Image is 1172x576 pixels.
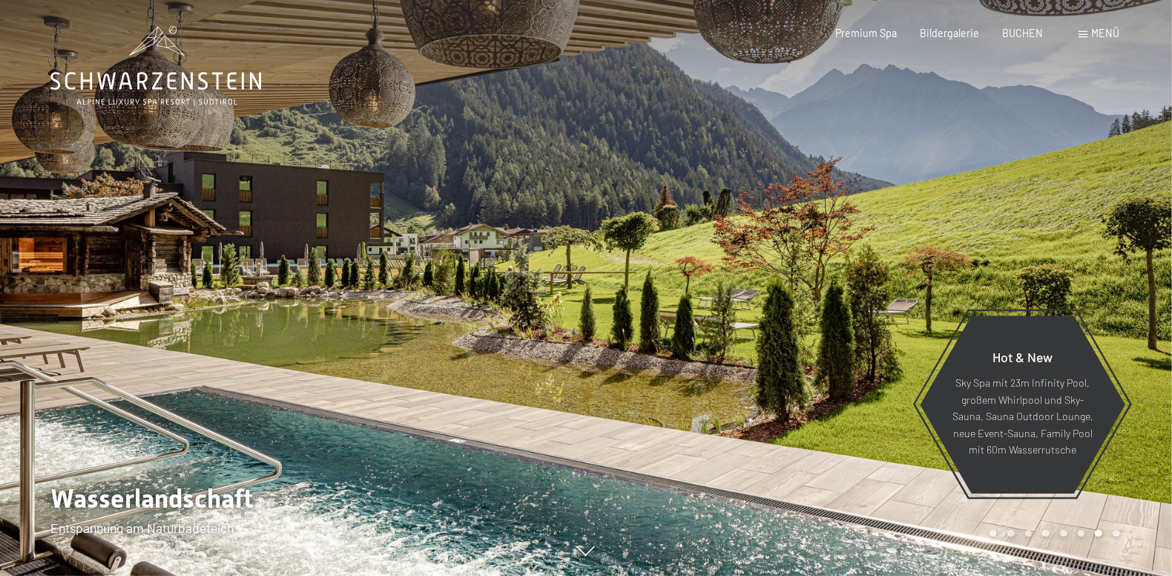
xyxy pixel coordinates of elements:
[984,530,1119,537] div: Carousel Pagination
[992,350,1053,366] span: Hot & New
[1007,530,1015,537] div: Carousel Page 2
[1092,27,1120,39] span: Menü
[1025,530,1033,537] div: Carousel Page 3
[1002,27,1043,39] a: BUCHEN
[835,27,897,39] a: Premium Spa
[990,530,997,537] div: Carousel Page 1
[1060,530,1067,537] div: Carousel Page 5
[1095,530,1102,537] div: Carousel Page 7 (Current Slide)
[1042,530,1050,537] div: Carousel Page 4
[1113,530,1120,537] div: Carousel Page 8
[920,27,979,39] a: Bildergalerie
[1078,530,1085,537] div: Carousel Page 6
[952,376,1093,459] p: Sky Spa mit 23m Infinity Pool, großem Whirlpool und Sky-Sauna, Sauna Outdoor Lounge, neue Event-S...
[919,315,1126,494] a: Hot & New Sky Spa mit 23m Infinity Pool, großem Whirlpool und Sky-Sauna, Sauna Outdoor Lounge, ne...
